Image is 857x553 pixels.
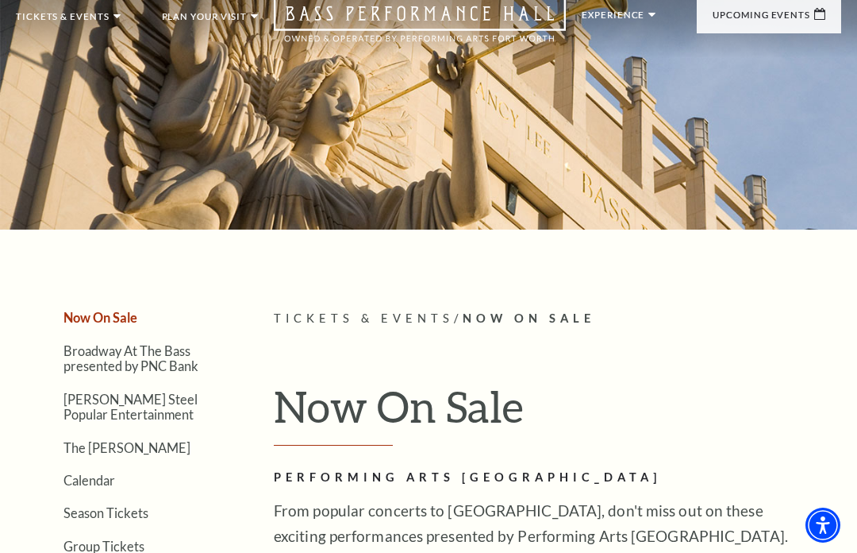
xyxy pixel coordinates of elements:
[162,12,248,29] p: Plan Your Visit
[63,392,198,422] a: [PERSON_NAME] Steel Popular Entertainment
[274,381,841,446] h1: Now On Sale
[63,473,115,488] a: Calendar
[274,468,790,488] h2: Performing Arts [GEOGRAPHIC_DATA]
[63,343,198,373] a: Broadway At The Bass presented by PNC Bank
[16,12,110,29] p: Tickets & Events
[463,311,595,325] span: Now On Sale
[63,505,148,520] a: Season Tickets
[63,440,190,455] a: The [PERSON_NAME]
[582,10,644,28] p: Experience
[63,310,137,325] a: Now On Sale
[274,311,454,325] span: Tickets & Events
[274,309,841,329] p: /
[713,10,810,28] p: Upcoming Events
[805,508,840,543] div: Accessibility Menu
